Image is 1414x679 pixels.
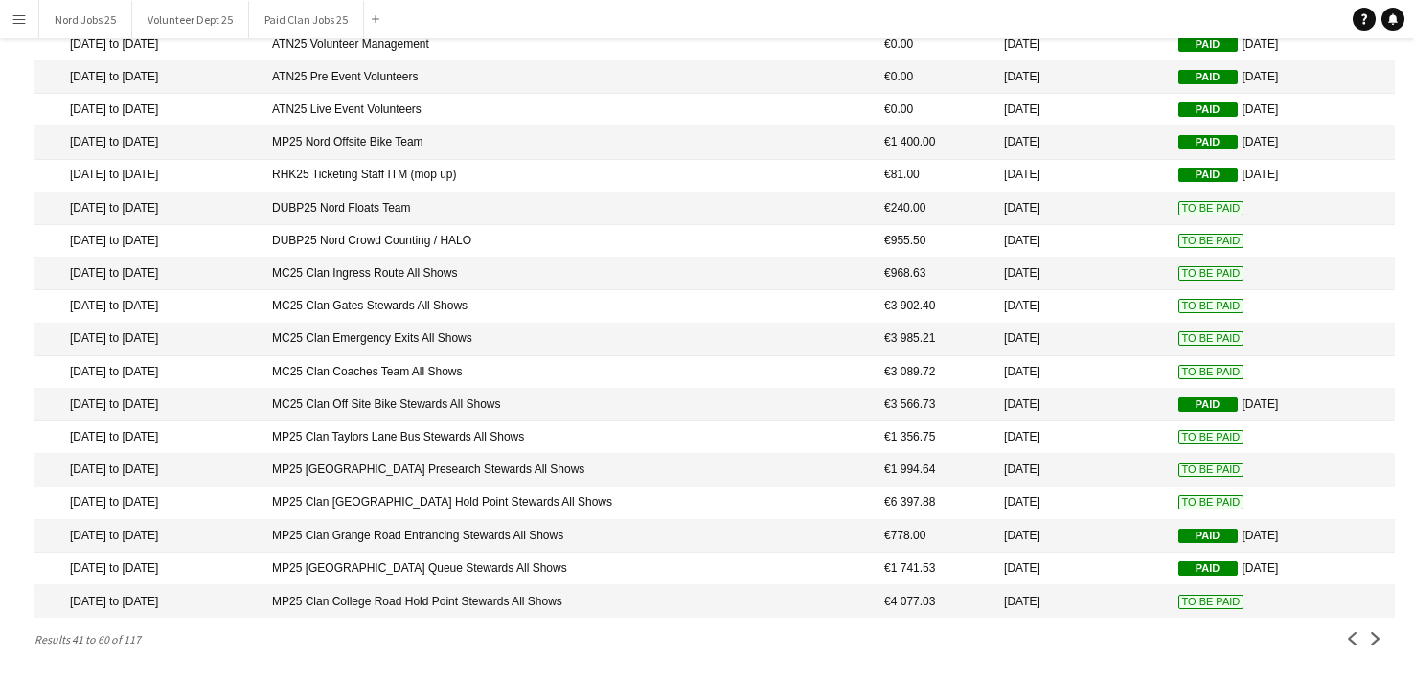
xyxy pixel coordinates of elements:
mat-cell: [DATE] to [DATE] [34,324,262,356]
mat-cell: €6 397.88 [875,487,994,520]
mat-cell: [DATE] to [DATE] [34,192,262,225]
span: Paid [1178,70,1238,84]
mat-cell: €3 985.21 [875,324,994,356]
mat-cell: MP25 Clan Grange Road Entrancing Stewards All Shows [262,520,875,553]
span: To Be Paid [1178,201,1244,215]
button: Volunteer Dept 25 [132,1,249,38]
span: Paid [1178,168,1238,182]
mat-cell: [DATE] to [DATE] [34,126,262,159]
mat-cell: €0.00 [875,29,994,61]
mat-cell: MC25 Clan Gates Stewards All Shows [262,290,875,323]
mat-cell: [DATE] [994,421,1168,454]
mat-cell: [DATE] [994,94,1168,126]
span: To Be Paid [1178,495,1244,509]
mat-cell: [DATE] [994,61,1168,94]
mat-cell: [DATE] [1169,553,1395,585]
mat-cell: MP25 [GEOGRAPHIC_DATA] Presearch Stewards All Shows [262,454,875,487]
mat-cell: MP25 Clan [GEOGRAPHIC_DATA] Hold Point Stewards All Shows [262,487,875,520]
span: To Be Paid [1178,365,1244,379]
mat-cell: €1 994.64 [875,454,994,487]
mat-cell: [DATE] [1169,520,1395,553]
mat-cell: RHK25 Ticketing Staff ITM (mop up) [262,160,875,192]
mat-cell: ATN25 Volunteer Management [262,29,875,61]
mat-cell: [DATE] [1169,94,1395,126]
mat-cell: MP25 Clan College Road Hold Point Stewards All Shows [262,585,875,618]
mat-cell: [DATE] [1169,160,1395,192]
mat-cell: [DATE] to [DATE] [34,61,262,94]
mat-cell: [DATE] [994,520,1168,553]
mat-cell: €1 741.53 [875,553,994,585]
mat-cell: MP25 Clan Taylors Lane Bus Stewards All Shows [262,421,875,454]
mat-cell: ATN25 Pre Event Volunteers [262,61,875,94]
button: Nord Jobs 25 [39,1,132,38]
mat-cell: [DATE] [994,29,1168,61]
mat-cell: [DATE] [994,225,1168,258]
span: To Be Paid [1178,331,1244,346]
mat-cell: €968.63 [875,258,994,290]
mat-cell: €1 400.00 [875,126,994,159]
mat-cell: [DATE] [994,160,1168,192]
mat-cell: [DATE] to [DATE] [34,29,262,61]
mat-cell: MP25 Nord Offsite Bike Team [262,126,875,159]
mat-cell: €81.00 [875,160,994,192]
mat-cell: [DATE] [994,553,1168,585]
mat-cell: [DATE] [1169,29,1395,61]
mat-cell: [DATE] to [DATE] [34,454,262,487]
mat-cell: [DATE] to [DATE] [34,290,262,323]
mat-cell: DUBP25 Nord Floats Team [262,192,875,225]
span: To Be Paid [1178,299,1244,313]
mat-cell: MC25 Clan Emergency Exits All Shows [262,324,875,356]
mat-cell: [DATE] to [DATE] [34,258,262,290]
mat-cell: €3 566.73 [875,389,994,421]
mat-cell: MP25 [GEOGRAPHIC_DATA] Queue Stewards All Shows [262,553,875,585]
mat-cell: [DATE] [1169,389,1395,421]
mat-cell: [DATE] [1169,61,1395,94]
span: Paid [1178,135,1238,149]
mat-cell: [DATE] [994,290,1168,323]
span: Paid [1178,529,1238,543]
mat-cell: €0.00 [875,61,994,94]
mat-cell: €4 077.03 [875,585,994,618]
mat-cell: [DATE] to [DATE] [34,421,262,454]
button: Paid Clan Jobs 25 [249,1,364,38]
mat-cell: €778.00 [875,520,994,553]
mat-cell: MC25 Clan Ingress Route All Shows [262,258,875,290]
span: To Be Paid [1178,463,1244,477]
mat-cell: [DATE] to [DATE] [34,94,262,126]
mat-cell: [DATE] to [DATE] [34,487,262,520]
mat-cell: €1 356.75 [875,421,994,454]
span: To Be Paid [1178,234,1244,248]
mat-cell: [DATE] [994,126,1168,159]
mat-cell: €3 089.72 [875,356,994,389]
mat-cell: [DATE] to [DATE] [34,585,262,618]
mat-cell: [DATE] to [DATE] [34,553,262,585]
span: Paid [1178,561,1238,576]
mat-cell: [DATE] [994,356,1168,389]
mat-cell: [DATE] to [DATE] [34,225,262,258]
span: To Be Paid [1178,430,1244,444]
span: To Be Paid [1178,266,1244,281]
span: Paid [1178,397,1238,412]
mat-cell: [DATE] [994,389,1168,421]
mat-cell: MC25 Clan Coaches Team All Shows [262,356,875,389]
mat-cell: [DATE] [994,454,1168,487]
mat-cell: €955.50 [875,225,994,258]
mat-cell: [DATE] [994,258,1168,290]
mat-cell: [DATE] [994,324,1168,356]
mat-cell: €3 902.40 [875,290,994,323]
mat-cell: [DATE] to [DATE] [34,389,262,421]
mat-cell: [DATE] to [DATE] [34,160,262,192]
span: Results 41 to 60 of 117 [34,632,148,646]
mat-cell: [DATE] to [DATE] [34,356,262,389]
mat-cell: [DATE] [994,585,1168,618]
mat-cell: €240.00 [875,192,994,225]
span: To Be Paid [1178,595,1244,609]
mat-cell: [DATE] [994,192,1168,225]
mat-cell: DUBP25 Nord Crowd Counting / HALO [262,225,875,258]
mat-cell: [DATE] [1169,126,1395,159]
mat-cell: [DATE] [994,487,1168,520]
mat-cell: €0.00 [875,94,994,126]
mat-cell: [DATE] to [DATE] [34,520,262,553]
span: Paid [1178,37,1238,52]
mat-cell: ATN25 Live Event Volunteers [262,94,875,126]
